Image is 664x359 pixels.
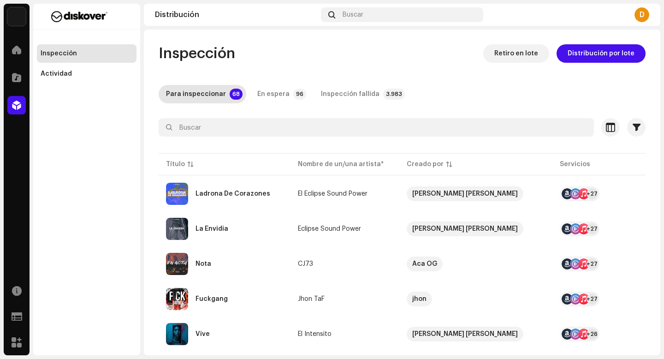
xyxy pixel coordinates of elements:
button: Distribución por lote [557,44,646,63]
div: Ladrona De Corazones [196,191,270,197]
div: Nota [196,261,211,267]
img: a932ba8a-963e-40ac-adc3-b0c0520d924c [166,288,188,310]
span: Eclipse Sound Power [298,226,392,232]
span: Carlos Alberto Martinez Pérez [407,186,545,201]
span: El Intensito [298,331,392,337]
div: CJ73 [298,261,313,267]
div: +27 [587,258,598,269]
div: jhon [412,292,427,306]
div: +27 [587,223,598,234]
div: La Envidia [196,226,228,232]
span: Inspección [159,44,235,63]
p-badge: 68 [230,89,243,100]
img: a0943ffa-a409-4343-bfb9-caa3be396cc7 [166,183,188,205]
div: Inspección [41,50,77,57]
div: El Intensito [298,331,332,337]
span: jhon [407,292,545,306]
span: Alonso Rodrigo Carrillo [407,327,545,341]
span: El Eclipse Sound Power [298,191,392,197]
span: CJ73 [298,261,392,267]
img: a4747445-08d9-4f5b-aaab-b746d3675897 [166,218,188,240]
p-badge: 3.983 [383,89,405,100]
div: En espera [257,85,290,103]
div: [PERSON_NAME] [PERSON_NAME] [412,327,518,341]
img: 73cb2aae-0524-4ac2-973c-62923cfc8cdb [166,253,188,275]
span: Retiro en lote [494,44,538,63]
img: 297a105e-aa6c-4183-9ff4-27133c00f2e2 [7,7,26,26]
div: D [634,7,649,22]
input: Buscar [159,118,594,137]
button: Retiro en lote [483,44,549,63]
div: Inspección fallida [321,85,379,103]
re-m-nav-item: Inspección [37,44,136,63]
img: 00a3ab8c-8eee-4d05-a521-eed0737db01d [166,323,188,345]
div: Fuckgang [196,296,228,302]
div: [PERSON_NAME] [PERSON_NAME] [412,221,518,236]
span: Jhon TaF [298,296,392,302]
span: Aca OG [407,257,545,271]
div: El Eclipse Sound Power [298,191,368,197]
p-badge: 96 [293,89,306,100]
div: Aca OG [412,257,437,271]
div: Creado por [407,160,444,169]
div: +27 [587,293,598,305]
span: Distribución por lote [568,44,634,63]
re-m-nav-item: Actividad [37,65,136,83]
div: [PERSON_NAME] [PERSON_NAME] [412,186,518,201]
div: Actividad [41,70,72,78]
span: Carlos Alberto Martinez Pérez [407,221,545,236]
span: Buscar [343,11,363,18]
div: +26 [587,329,598,340]
div: +27 [587,188,598,199]
div: Título [166,160,185,169]
div: Vive [196,331,210,337]
div: Eclipse Sound Power [298,226,361,232]
div: Jhon TaF [298,296,325,302]
div: Distribución [155,11,317,18]
div: Para inspeccionar [166,85,226,103]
